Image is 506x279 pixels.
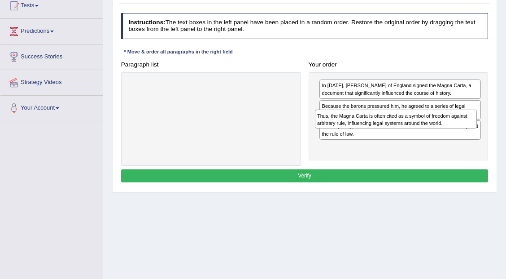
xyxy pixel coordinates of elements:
[121,13,489,39] h4: The text boxes in the left panel have been placed in a random order. Restore the original order b...
[319,80,481,99] div: In [DATE], [PERSON_NAME] of England signed the Magna Carta, a document that significantly influen...
[0,70,103,93] a: Strategy Videos
[121,62,301,68] h4: Paragraph list
[319,120,481,140] div: Consequently, this event laid the foundation for modern democracy and the rule of law.
[128,19,165,26] b: Instructions:
[0,44,103,67] a: Success Stories
[0,19,103,41] a: Predictions
[121,49,236,56] div: * Move & order all paragraphs in the right field
[121,169,489,182] button: Verify
[319,100,481,120] div: Because the barons pressured him, he agreed to a series of legal reforms limiting his power.
[309,62,489,68] h4: Your order
[315,110,477,128] div: Thus, the Magna Carta is often cited as a symbol of freedom against arbitrary rule, influencing l...
[0,96,103,118] a: Your Account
